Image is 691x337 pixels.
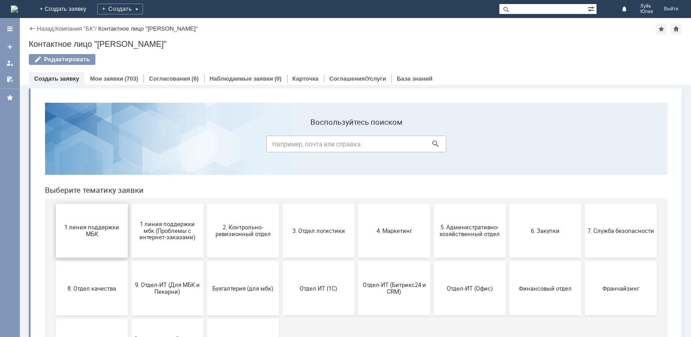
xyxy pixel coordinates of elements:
button: Отдел-ИТ (Офис) [396,166,468,220]
span: 7. Служба безопасности [550,132,616,138]
button: не актуален [169,223,241,278]
a: Мои согласования [3,72,17,87]
a: Создать заявку [34,75,79,82]
span: Это соглашение не активно! [21,244,87,257]
button: 1 линия поддержки мбк (Проблемы с интернет-заказами) [94,108,166,162]
a: Наблюдаемые заявки [210,75,273,82]
button: Бухгалтерия (для мбк) [169,166,241,220]
span: Расширенный поиск [588,4,597,13]
button: 4. Маркетинг [320,108,392,162]
span: Бухгалтерия (для мбк) [172,189,238,196]
div: (6) [192,75,199,82]
label: Воспользуйтесь поиском [229,22,408,31]
span: Юлия [640,9,653,14]
span: 1 линия поддержки МБК [21,128,87,142]
div: (0) [274,75,282,82]
button: 6. Закупки [471,108,543,162]
span: Отдел-ИТ (Битрикс24 и CRM) [323,186,390,200]
a: Компания "БК" [55,25,95,32]
a: Мои заявки [3,56,17,70]
span: Финансовый отдел [474,189,541,196]
div: Добавить в избранное [656,23,667,34]
button: 8. Отдел качества [18,166,90,220]
a: Перейти на домашнюю страницу [11,5,18,13]
span: Франчайзинг [550,189,616,196]
span: 9. Отдел-ИТ (Для МБК и Пекарни) [96,186,163,200]
button: 5. Административно-хозяйственный отдел [396,108,468,162]
span: 4. Маркетинг [323,132,390,138]
span: 3. Отдел логистики [247,132,314,138]
button: Франчайзинг [547,166,619,220]
button: Отдел ИТ (1С) [245,166,317,220]
button: 3. Отдел логистики [245,108,317,162]
a: Карточка [292,75,319,82]
button: 1 линия поддержки МБК [18,108,90,162]
header: Выберите тематику заявки [7,90,630,99]
a: Соглашения/Услуги [329,75,386,82]
div: Контактное лицо "[PERSON_NAME]" [29,40,682,49]
span: 5. Административно-хозяйственный отдел [399,128,465,142]
span: не актуален [172,247,238,254]
button: 9. Отдел-ИТ (Для МБК и Пекарни) [94,166,166,220]
div: Контактное лицо "[PERSON_NAME]" [98,25,197,32]
span: 6. Закупки [474,132,541,138]
span: 1 линия поддержки мбк (Проблемы с интернет-заказами) [96,125,163,145]
img: logo [11,5,18,13]
span: Отдел-ИТ (Офис) [399,189,465,196]
button: 7. Служба безопасности [547,108,619,162]
div: | [54,25,55,32]
div: Сделать домашней страницей [671,23,682,34]
span: [PERSON_NAME]. Услуги ИТ для МБК (оформляет L1) [96,240,163,260]
a: Создать заявку [3,40,17,54]
input: Например, почта или справка [229,40,408,57]
button: Отдел-ИТ (Битрикс24 и CRM) [320,166,392,220]
div: / [55,25,99,32]
div: (703) [125,75,138,82]
a: Согласования [149,75,190,82]
span: Луйк [640,4,653,9]
span: Отдел ИТ (1С) [247,189,314,196]
button: [PERSON_NAME]. Услуги ИТ для МБК (оформляет L1) [94,223,166,278]
button: Финансовый отдел [471,166,543,220]
div: Создать [97,4,143,14]
span: 8. Отдел качества [21,189,87,196]
button: Это соглашение не активно! [18,223,90,278]
a: Мои заявки [90,75,123,82]
a: База знаний [397,75,432,82]
span: 2. Контрольно-ревизионный отдел [172,128,238,142]
button: 2. Контрольно-ревизионный отдел [169,108,241,162]
a: Назад [37,25,54,32]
